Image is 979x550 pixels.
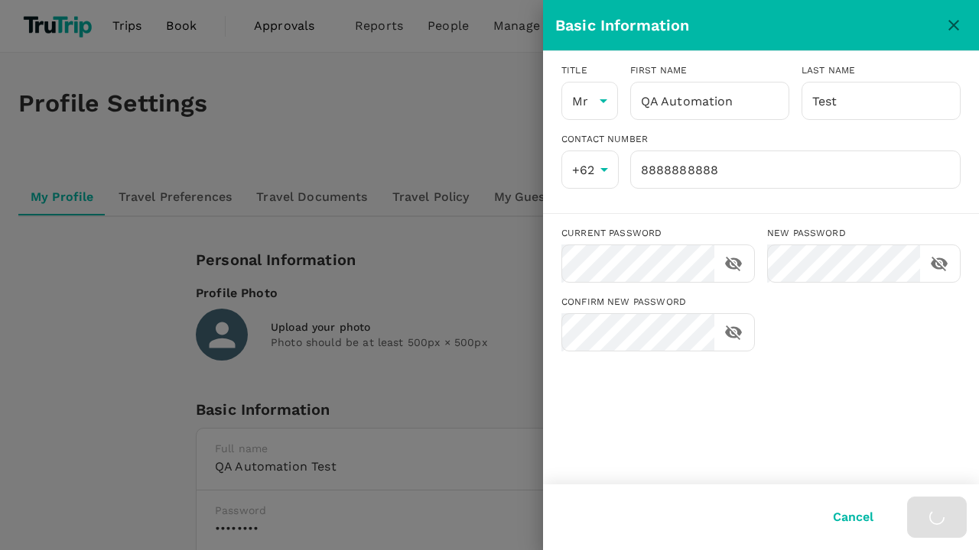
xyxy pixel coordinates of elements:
div: Contact Number [561,132,961,147]
div: First name [630,63,789,79]
div: Title [561,63,618,79]
span: +62 [572,163,594,177]
button: toggle password visibility [720,319,746,345]
button: close [941,12,967,38]
div: +62 [561,150,619,189]
button: toggle password visibility [720,251,746,277]
div: Basic Information [555,13,941,37]
button: toggle password visibility [926,251,952,277]
div: Confirm new password [561,295,755,310]
button: Cancel [811,498,895,536]
div: Current password [561,226,755,241]
div: Mr [561,82,618,120]
div: New password [767,226,961,241]
div: Last name [802,63,961,79]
